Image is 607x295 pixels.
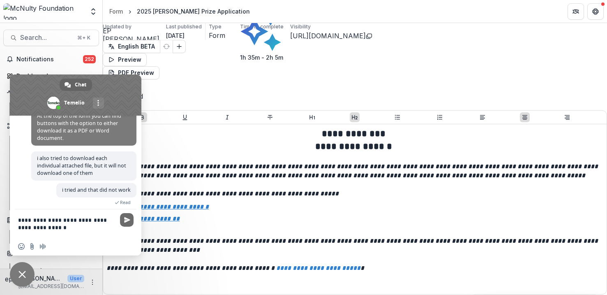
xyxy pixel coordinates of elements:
[587,3,604,20] button: Get Help
[350,112,360,122] button: Heading 2
[37,112,121,142] span: At the top of the form you can find buttons with the option to either download it as a PDF or Wor...
[103,40,160,53] button: English BETA
[137,7,250,16] div: 2025 [PERSON_NAME] Prize Application
[103,23,132,30] p: Updated by
[67,275,84,282] p: User
[18,209,117,237] textarea: Compose your message...
[3,214,99,227] button: Open Documents
[62,186,131,193] span: i tried and that did not work
[103,53,147,66] button: Preview
[3,30,99,46] button: Search...
[106,5,253,17] nav: breadcrumb
[3,53,99,66] button: Notifications252
[29,243,35,250] span: Send a file
[290,32,366,40] a: [URL][DOMAIN_NAME]
[173,40,186,53] button: Add Language
[18,274,64,283] p: [PERSON_NAME]
[20,34,72,42] span: Search...
[88,277,97,287] button: More
[16,72,92,80] div: Dashboard
[568,3,584,20] button: Partners
[520,112,530,122] button: Align Center
[103,66,159,79] button: PDF Preview
[160,40,173,53] button: Refresh Translation
[26,266,92,274] div: Grantees
[180,112,190,122] button: Underline
[10,262,35,287] a: Close chat
[3,119,99,132] button: Open Workflows
[3,247,99,260] button: Open Contacts
[222,112,232,122] button: Italicize
[209,23,222,30] p: Type
[60,79,92,91] a: Chat
[120,200,131,205] span: Read
[83,55,96,63] span: 252
[37,155,126,177] span: i also tried to download each individual attached file, but it will not download one of them
[166,31,185,40] p: [DATE]
[75,79,86,91] span: Chat
[103,34,159,44] p: [PERSON_NAME]
[18,243,25,250] span: Insert an emoji
[209,32,225,39] span: Form
[103,28,159,34] div: Esther Park
[478,112,487,122] button: Align Left
[3,3,84,20] img: McNulty Foundation logo
[5,276,15,282] div: esther park
[76,33,92,42] div: ⌘ + K
[16,56,83,63] span: Notifications
[88,3,99,20] button: Open entity switcher
[307,112,317,122] button: Heading 1
[240,53,283,62] p: 1h 35m - 2h 5m
[39,243,46,250] span: Audio message
[3,69,99,83] a: Dashboard
[366,31,372,41] button: Copy link
[290,23,311,30] p: Visibility
[435,112,445,122] button: Ordered List
[3,86,99,99] button: Open Activity
[265,112,275,122] button: Strike
[103,93,607,100] span: Custom Field
[166,23,202,30] p: Last published
[18,283,84,290] p: [EMAIL_ADDRESS][DOMAIN_NAME]
[120,213,134,227] span: Send
[137,112,147,122] button: Bold
[392,112,402,122] button: Bullet List
[562,112,572,122] button: Align Right
[109,7,123,16] div: Form
[13,263,99,277] a: Grantees
[106,5,126,17] a: Form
